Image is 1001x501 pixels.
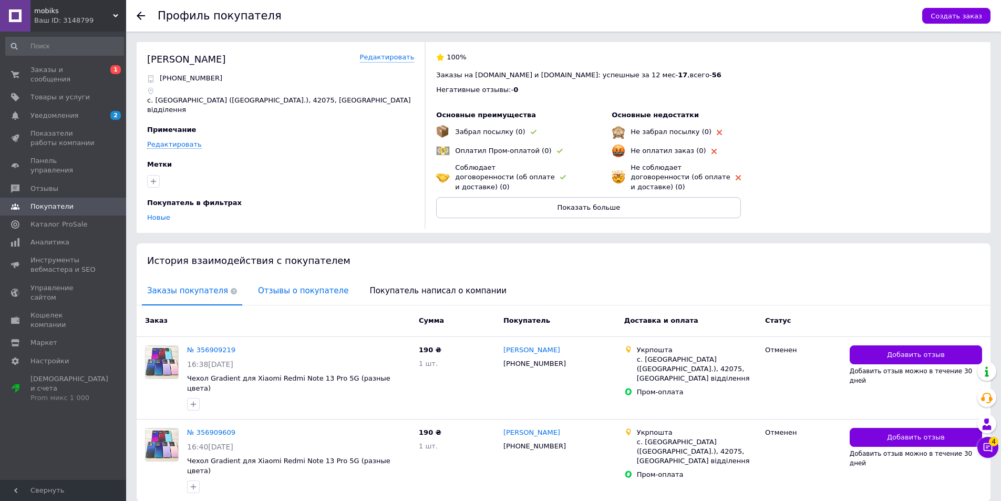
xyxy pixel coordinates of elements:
span: 16:38[DATE] [187,360,233,369]
img: rating-tag-type [717,130,722,135]
span: 17 [678,71,687,79]
a: Фото товару [145,345,179,379]
button: Добавить отзыв [850,345,982,365]
div: [PERSON_NAME] [147,53,226,66]
span: 1 [110,65,121,74]
span: Основные недостатки [612,111,699,119]
div: Пром-оплата [637,470,757,479]
span: Оплатил Пром-оплатой (0) [455,147,551,155]
span: Примечание [147,126,196,134]
span: Кошелек компании [30,311,97,330]
span: Инструменты вебмастера и SEO [30,255,97,274]
span: Негативные отзывы: - [436,86,513,94]
span: 0 [513,86,518,94]
a: Чехол Gradient для Xiaomi Redmi Note 13 Pro 5G (разные цвета) [187,457,390,475]
button: Добавить отзыв [850,428,982,447]
span: История взаимодействия с покупателем [147,255,350,266]
a: № 356909609 [187,428,235,436]
div: с. [GEOGRAPHIC_DATA] ([GEOGRAPHIC_DATA].), 42075, [GEOGRAPHIC_DATA] відділення [637,437,757,466]
span: Добавить отзыв [887,350,945,360]
span: Показатели работы компании [30,129,97,148]
div: Отменен [765,345,841,355]
span: Соблюдает договоренности (об оплате и доставке) (0) [455,163,554,190]
div: Ваш ID: 3148799 [34,16,126,25]
span: 56 [712,71,721,79]
span: mobiks [34,6,113,16]
span: Отзывы [30,184,58,193]
span: 1 шт. [419,360,438,367]
span: Не забрал посылку (0) [631,128,711,136]
a: Редактировать [147,140,202,149]
span: Аналитика [30,238,69,247]
img: rating-tag-type [531,130,536,135]
span: Каталог ProSale [30,220,87,229]
span: Отзывы о покупателе [253,278,354,304]
p: с. [GEOGRAPHIC_DATA] ([GEOGRAPHIC_DATA].), 42075, [GEOGRAPHIC_DATA] відділення [147,96,414,115]
span: Заказы и сообщения [30,65,97,84]
img: emoji [436,144,450,158]
span: Доставка и оплата [624,316,698,324]
img: Фото товару [146,428,178,461]
a: № 356909219 [187,346,235,354]
span: Добавить отзыв можно в течение 30 дней [850,450,972,467]
span: Не соблюдает договоренности (об оплате и доставке) (0) [631,163,730,190]
a: Фото товару [145,428,179,462]
div: Покупатель в фильтрах [147,198,411,208]
div: [PHONE_NUMBER] [501,439,568,453]
h1: Профиль покупателя [158,9,282,22]
span: Настройки [30,356,69,366]
img: rating-tag-type [557,149,563,154]
span: Уведомления [30,111,78,120]
p: [PHONE_NUMBER] [160,74,222,83]
div: Вернуться назад [137,12,145,20]
span: 16:40[DATE] [187,443,233,451]
span: Показать больше [558,203,621,211]
span: 4 [989,437,998,446]
img: emoji [612,125,625,139]
img: rating-tag-type [560,175,566,180]
span: Покупатель [503,316,550,324]
span: 190 ₴ [419,346,441,354]
a: Чехол Gradient для Xiaomi Redmi Note 13 Pro 5G (разные цвета) [187,374,390,392]
a: [PERSON_NAME] [503,345,560,355]
span: 100% [447,53,466,61]
img: emoji [612,170,625,184]
img: emoji [612,144,625,158]
span: Заказы на [DOMAIN_NAME] и [DOMAIN_NAME]: успешные за 12 мес - , всего - [436,71,721,79]
img: Фото товару [146,346,178,379]
div: Укрпошта [637,345,757,355]
img: rating-tag-type [736,175,741,180]
a: [PERSON_NAME] [503,428,560,438]
div: [PHONE_NUMBER] [501,357,568,371]
span: Заказ [145,316,168,324]
span: Забрал посылку (0) [455,128,525,136]
span: Покупатели [30,202,74,211]
span: Метки [147,160,172,168]
span: Не оплатил заказ (0) [631,147,706,155]
div: Укрпошта [637,428,757,437]
span: 190 ₴ [419,428,441,436]
img: emoji [436,125,449,138]
span: Маркет [30,338,57,347]
span: Панель управления [30,156,97,175]
span: Основные преимущества [436,111,536,119]
span: Статус [765,316,791,324]
span: Товары и услуги [30,93,90,102]
div: Отменен [765,428,841,437]
span: [DEMOGRAPHIC_DATA] и счета [30,374,108,403]
a: Новые [147,213,170,221]
span: Создать заказ [931,12,982,20]
button: Создать заказ [922,8,990,24]
span: Добавить отзыв [887,433,945,443]
img: rating-tag-type [711,149,717,154]
span: 1 шт. [419,442,438,450]
span: Заказы покупателя [142,278,242,304]
div: Prom микс 1 000 [30,393,108,403]
button: Показать больше [436,197,741,218]
a: Редактировать [360,53,415,63]
div: Пром-оплата [637,387,757,397]
input: Поиск [5,37,124,56]
span: Добавить отзыв можно в течение 30 дней [850,367,972,384]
